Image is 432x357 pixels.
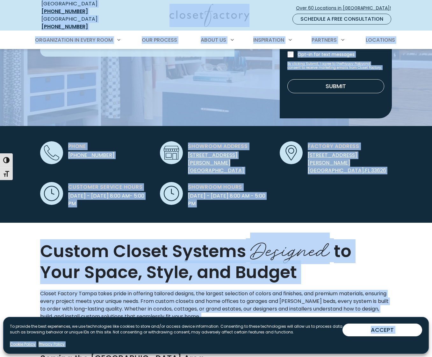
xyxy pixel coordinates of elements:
a: Over 60 Locations in [GEOGRAPHIC_DATA]! [296,3,396,14]
span: Showroom Hours [188,183,242,191]
span: Our Process [142,36,177,44]
span: Customer Service Hours [68,183,143,191]
button: ACCEPT [342,324,422,336]
span: FL [365,167,370,174]
span: 33626 [371,167,386,174]
span: Organization in Every Room [35,36,113,44]
a: Privacy Policy [342,61,364,66]
span: Partners [312,36,337,44]
span: Factory Address [308,143,359,150]
span: Custom Closet Systems [40,239,246,263]
small: By clicking Submit, I agree to the and consent to receive marketing emails from Closet Factory. [287,62,384,70]
a: [STREET_ADDRESS][PERSON_NAME][GEOGRAPHIC_DATA] [188,151,244,174]
span: About Us [201,36,226,44]
p: Closet Factory Tampa takes pride in offering tailored designs, the largest selection of colors an... [40,290,392,320]
p: To provide the best experiences, we use technologies like cookies to store and/or access device i... [10,324,342,335]
a: [PHONE_NUMBER] [68,151,114,159]
span: Showroom Address [188,143,248,150]
button: Submit [287,79,384,93]
a: Privacy Policy [39,341,65,347]
span: Inspiration [253,36,284,44]
img: Closet Factory Logo [169,4,249,27]
a: Schedule a Free Consultation [292,14,391,24]
span: Over 60 Locations in [GEOGRAPHIC_DATA]! [296,5,396,11]
span: Phone [68,143,86,150]
span: [STREET_ADDRESS][PERSON_NAME] [308,151,357,166]
span: Designed [250,233,330,264]
span: [DATE] - [DATE] 8:00 AM - 5:00 PM [188,192,272,207]
a: [STREET_ADDRESS][PERSON_NAME] [GEOGRAPHIC_DATA],FL 33626 [308,151,386,174]
span: [GEOGRAPHIC_DATA] [308,167,364,174]
a: [PHONE_NUMBER] [41,8,88,15]
a: [PHONE_NUMBER] [41,23,88,30]
span: Locations [366,36,395,44]
nav: Primary Menu [31,31,401,49]
span: to Your Space, Style, and Budget [40,239,351,284]
span: [DATE] - [DATE] 8:00 AM- 5:00 PM [68,192,152,207]
label: Opt-in for text messages [298,51,384,58]
div: [GEOGRAPHIC_DATA] [41,15,119,31]
a: Cookie Policy [10,341,35,347]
